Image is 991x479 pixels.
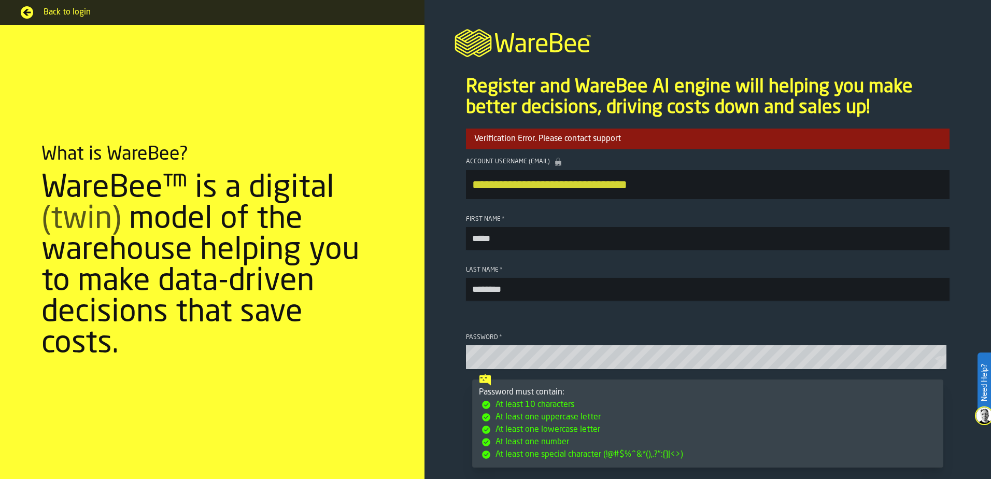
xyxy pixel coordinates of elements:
[41,173,383,360] div: WareBee™ is a digital model of the warehouse helping you to make data-driven decisions that save ...
[466,345,946,369] input: button-toolbar-Password
[481,399,937,411] li: At least 10 characters
[44,6,404,19] span: Back to login
[481,448,937,461] li: At least one special character (!@#$%^&*(),.?":{}|<>)
[466,334,950,369] label: button-toolbar-Password
[500,266,503,274] span: Required
[466,278,950,301] input: button-toolbar-Last Name
[499,334,502,341] span: Required
[466,129,950,149] div: Verification Error. Please contact support
[466,158,950,199] label: button-toolbar-Account Username (Email)
[481,411,937,424] li: At least one uppercase letter
[466,334,950,341] div: Password
[466,158,950,166] div: Account Username (Email)
[479,386,937,461] div: Password must contain:
[466,77,950,118] p: Register and WareBee AI engine will helping you make better decisions, driving costs down and sal...
[481,436,937,448] li: At least one number
[466,216,950,250] label: button-toolbar-First Name
[935,354,947,364] button: button-toolbar-Password
[466,266,950,274] div: Last Name
[41,204,121,235] span: (twin)
[21,6,404,19] a: Back to login
[481,424,937,436] li: At least one lowercase letter
[41,144,188,165] div: What is WareBee?
[979,354,990,412] label: Need Help?
[466,216,950,223] div: First Name
[466,170,950,199] input: button-toolbar-Account Username (Email)
[502,216,505,223] span: Required
[466,227,950,250] input: button-toolbar-First Name
[466,266,950,301] label: button-toolbar-Last Name
[424,17,991,66] a: logo-header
